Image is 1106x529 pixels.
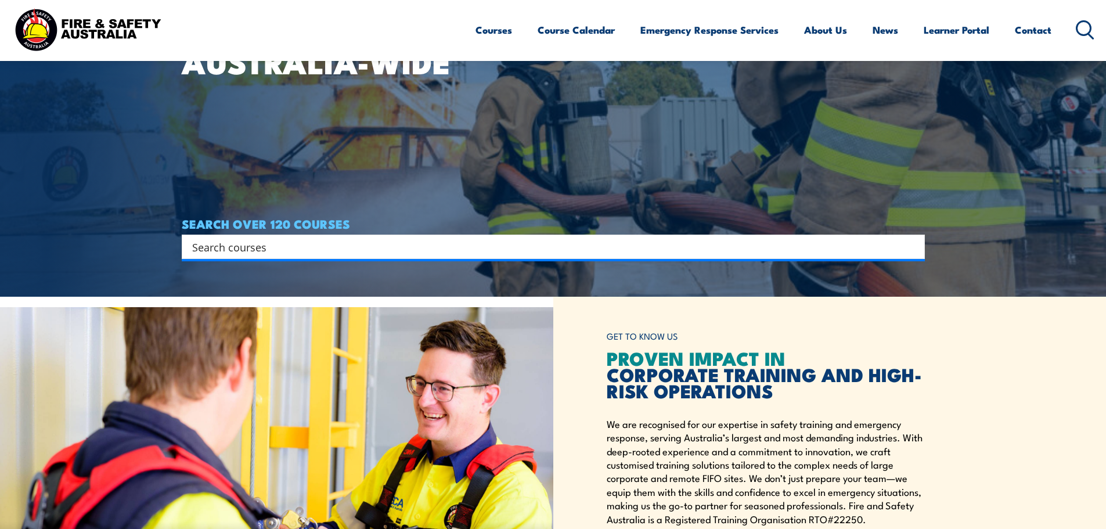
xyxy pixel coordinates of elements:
a: News [873,15,898,45]
a: Course Calendar [538,15,615,45]
form: Search form [194,239,902,255]
h2: CORPORATE TRAINING AND HIGH-RISK OPERATIONS [607,350,925,398]
input: Search input [192,238,899,255]
button: Search magnifier button [905,239,921,255]
p: We are recognised for our expertise in safety training and emergency response, serving Australia’... [607,417,925,526]
a: Emergency Response Services [640,15,779,45]
h6: GET TO KNOW US [607,326,925,347]
a: Learner Portal [924,15,989,45]
h4: SEARCH OVER 120 COURSES [182,217,925,230]
a: Courses [475,15,512,45]
span: PROVEN IMPACT IN [607,343,786,372]
a: Contact [1015,15,1051,45]
a: About Us [804,15,847,45]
